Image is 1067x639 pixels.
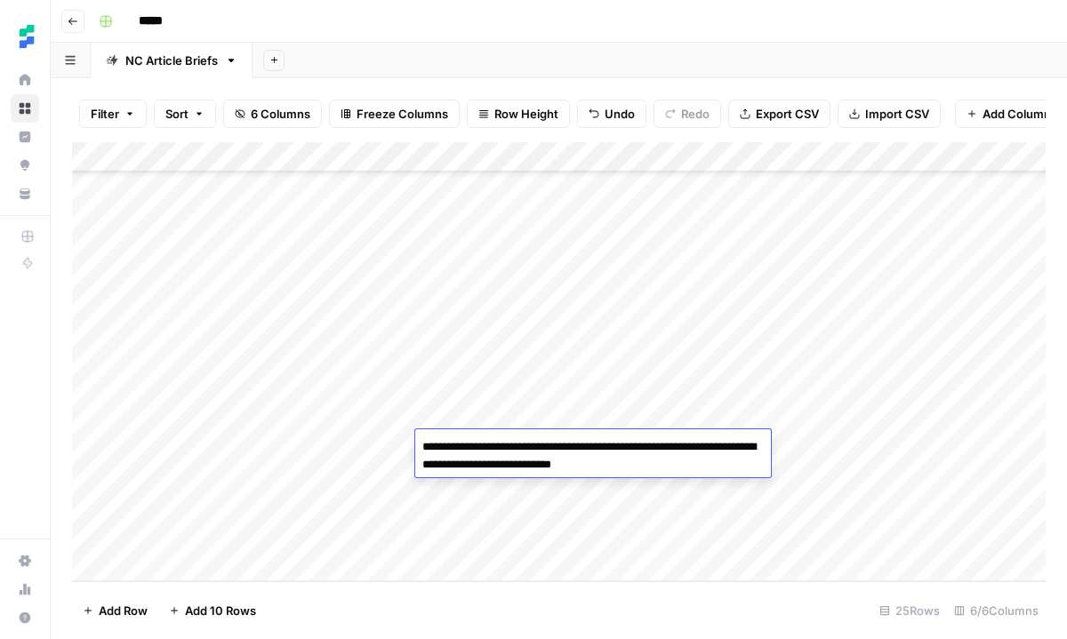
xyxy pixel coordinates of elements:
[838,100,941,128] button: Import CSV
[11,20,43,52] img: Ten Speed Logo
[251,105,310,123] span: 6 Columns
[11,151,39,180] a: Opportunities
[467,100,570,128] button: Row Height
[605,105,635,123] span: Undo
[947,596,1046,625] div: 6/6 Columns
[681,105,710,123] span: Redo
[223,100,322,128] button: 6 Columns
[11,94,39,123] a: Browse
[756,105,819,123] span: Export CSV
[983,105,1051,123] span: Add Column
[329,100,460,128] button: Freeze Columns
[185,602,256,619] span: Add 10 Rows
[154,100,216,128] button: Sort
[72,596,158,625] button: Add Row
[728,100,830,128] button: Export CSV
[165,105,189,123] span: Sort
[125,52,218,69] div: NC Article Briefs
[91,43,253,78] a: NC Article Briefs
[865,105,929,123] span: Import CSV
[79,100,147,128] button: Filter
[494,105,558,123] span: Row Height
[91,105,119,123] span: Filter
[11,575,39,603] a: Usage
[357,105,448,123] span: Freeze Columns
[11,66,39,94] a: Home
[872,596,947,625] div: 25 Rows
[11,547,39,575] a: Settings
[158,596,267,625] button: Add 10 Rows
[654,100,721,128] button: Redo
[955,100,1063,128] button: Add Column
[11,180,39,208] a: Your Data
[577,100,646,128] button: Undo
[11,603,39,632] button: Help + Support
[11,123,39,151] a: Insights
[99,602,148,619] span: Add Row
[11,14,39,59] button: Workspace: Ten Speed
